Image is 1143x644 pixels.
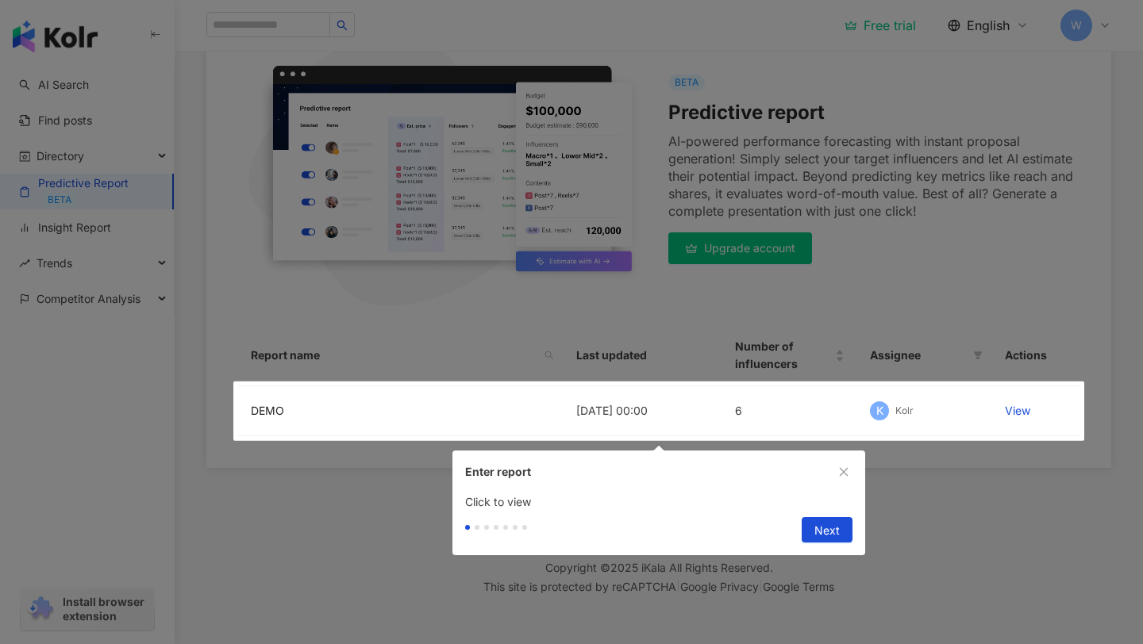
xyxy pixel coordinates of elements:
[835,463,852,481] button: close
[452,493,865,511] div: Click to view
[814,518,840,543] span: Next
[802,517,852,542] button: Next
[838,466,849,477] span: close
[465,463,835,481] div: Enter report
